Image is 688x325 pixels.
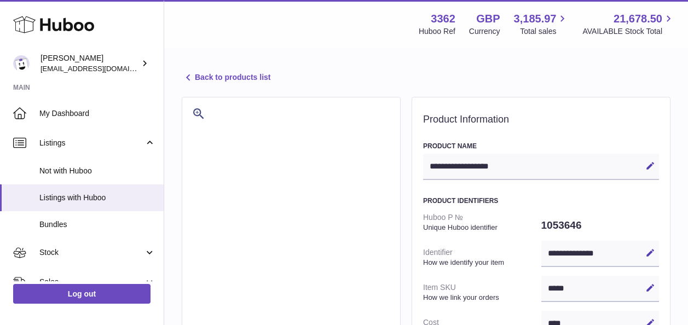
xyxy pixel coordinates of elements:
[469,26,500,37] div: Currency
[423,243,541,271] dt: Identifier
[541,214,660,237] dd: 1053646
[423,293,539,303] strong: How we link your orders
[182,71,270,84] a: Back to products list
[423,258,539,268] strong: How we identify your item
[423,278,541,306] dt: Item SKU
[514,11,569,37] a: 3,185.97 Total sales
[39,219,155,230] span: Bundles
[423,223,539,233] strong: Unique Huboo identifier
[614,11,662,26] span: 21,678.50
[423,114,659,126] h2: Product Information
[582,26,675,37] span: AVAILABLE Stock Total
[423,196,659,205] h3: Product Identifiers
[39,166,155,176] span: Not with Huboo
[419,26,455,37] div: Huboo Ref
[514,11,557,26] span: 3,185.97
[423,208,541,236] dt: Huboo P №
[520,26,569,37] span: Total sales
[41,53,139,74] div: [PERSON_NAME]
[39,108,155,119] span: My Dashboard
[423,142,659,150] h3: Product Name
[476,11,500,26] strong: GBP
[39,193,155,203] span: Listings with Huboo
[39,247,144,258] span: Stock
[41,64,161,73] span: [EMAIL_ADDRESS][DOMAIN_NAME]
[39,138,144,148] span: Listings
[13,55,30,72] img: internalAdmin-3362@internal.huboo.com
[13,284,151,304] a: Log out
[39,277,144,287] span: Sales
[431,11,455,26] strong: 3362
[582,11,675,37] a: 21,678.50 AVAILABLE Stock Total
